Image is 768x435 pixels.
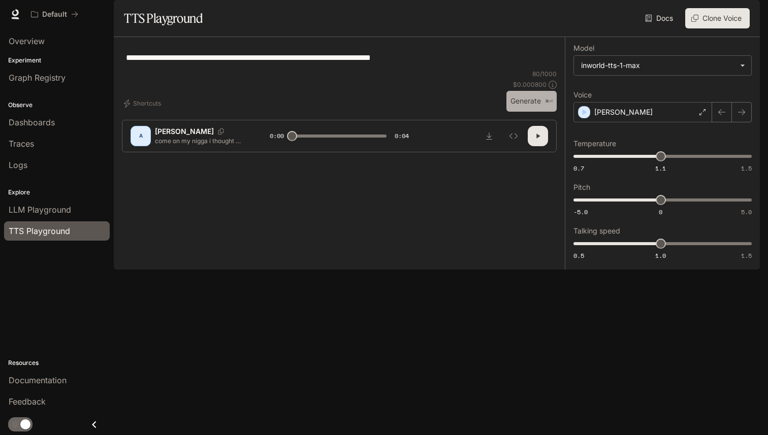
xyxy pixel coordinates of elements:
button: Copy Voice ID [214,128,228,135]
p: Temperature [573,140,616,147]
div: inworld-tts-1-max [581,60,735,71]
p: [PERSON_NAME] [155,126,214,137]
span: 1.1 [655,164,666,173]
p: Voice [573,91,592,98]
span: 5.0 [741,208,752,216]
p: [PERSON_NAME] [594,107,653,117]
span: -5.0 [573,208,588,216]
button: Generate⌘⏎ [506,91,557,112]
div: inworld-tts-1-max [574,56,751,75]
span: 0:04 [395,131,409,141]
div: A [133,128,149,144]
button: All workspaces [26,4,83,24]
span: 1.5 [741,164,752,173]
p: Model [573,45,594,52]
span: 1.5 [741,251,752,260]
p: $ 0.000800 [513,80,547,89]
p: 80 / 1000 [532,70,557,78]
button: Clone Voice [685,8,750,28]
span: 0.7 [573,164,584,173]
p: ⌘⏎ [545,98,553,105]
h1: TTS Playground [124,8,203,28]
button: Shortcuts [122,95,165,112]
button: Download audio [479,126,499,146]
p: come on my nigga i thought we was day ones why did you call the cops on me wise [155,137,245,145]
span: 0.5 [573,251,584,260]
a: Docs [643,8,677,28]
p: Talking speed [573,227,620,235]
span: 1.0 [655,251,666,260]
p: Default [42,10,67,19]
span: 0 [659,208,662,216]
span: 0:00 [270,131,284,141]
p: Pitch [573,184,590,191]
button: Inspect [503,126,524,146]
